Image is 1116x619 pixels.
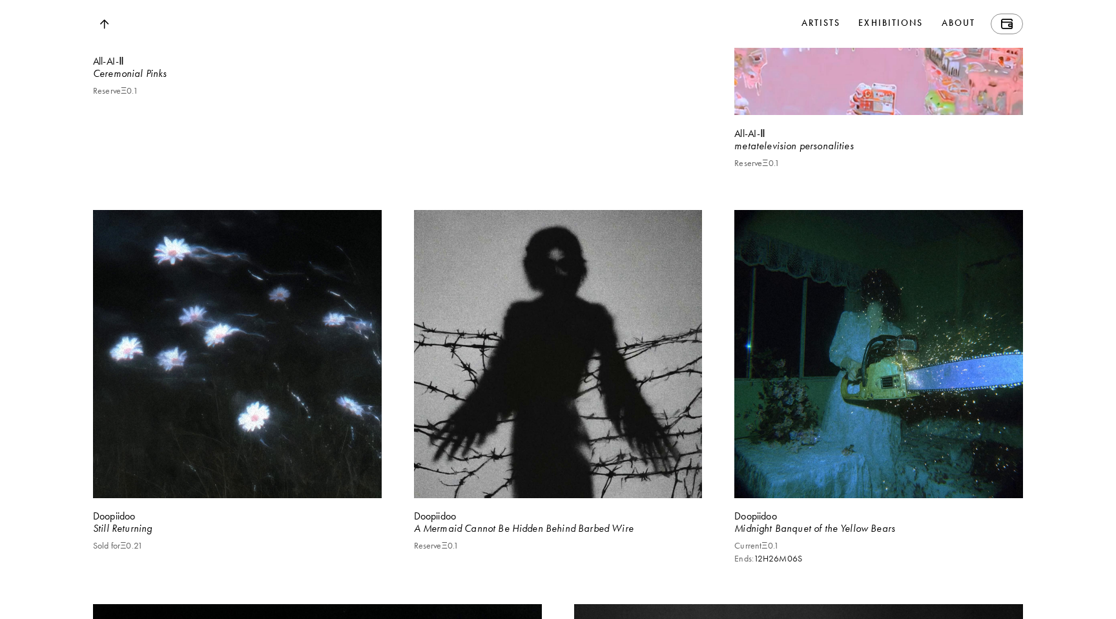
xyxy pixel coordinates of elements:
[769,552,778,566] span: 26
[856,14,925,34] a: Exhibitions
[734,139,1023,153] div: metatelevision personalities
[734,554,802,564] p: Ends:
[734,521,1023,536] div: Midnight Banquet of the Yellow Bears
[414,541,459,551] p: Reserve Ξ 0.1
[799,14,843,34] a: Artists
[779,552,787,566] span: M
[93,55,124,67] b: All-AI-Ⅱ
[734,127,765,140] b: All-AI-Ⅱ
[93,86,138,96] p: Reserve Ξ 0.1
[939,14,978,34] a: About
[93,541,143,551] p: Sold for Ξ 0.21
[754,552,763,566] span: 12
[414,521,703,536] div: A Mermaid Cannot Be Hidden Behind Barbed Wire
[99,19,108,29] img: Top
[414,210,703,605] a: DoopiidooA Mermaid Cannot Be Hidden Behind Barbed WireReserveΞ0.1
[763,552,769,566] span: H
[734,210,1023,605] a: DoopiidooMidnight Banquet of the Yellow BearsCurrentΞ0.1Ends:12H26M06S
[798,552,802,566] span: S
[1001,19,1013,29] img: Wallet icon
[734,510,776,522] b: Doopiidoo
[93,210,382,605] a: DoopiidooStill ReturningSold forΞ0.21
[734,541,779,551] p: Current Ξ 0.1
[93,510,135,522] b: Doopiidoo
[93,67,382,81] div: Ceremonial Pinks
[787,552,798,566] span: 06
[414,510,456,522] b: Doopiidoo
[93,521,382,536] div: Still Returning
[734,158,780,169] p: Reserve Ξ 0.1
